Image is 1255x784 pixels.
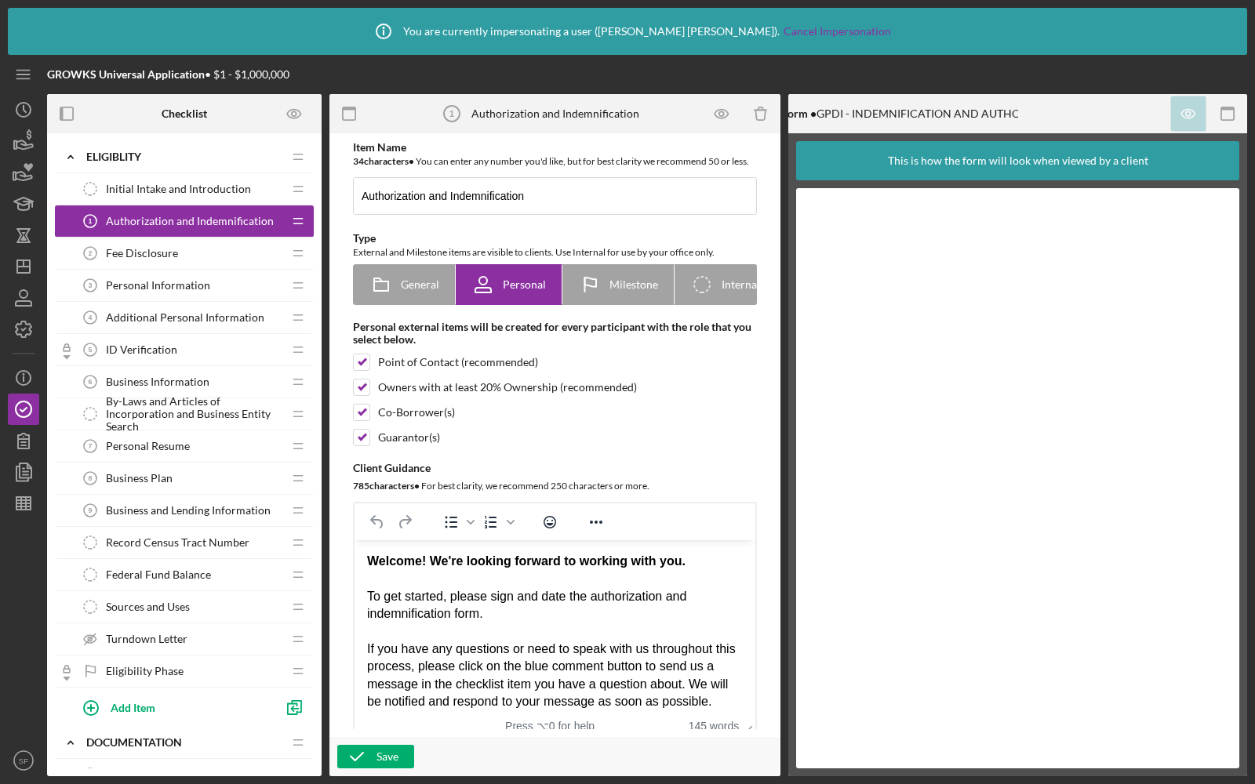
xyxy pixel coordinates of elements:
[353,154,757,169] div: You can enter any number you'd like, but for best clarity we recommend 50 or less.
[162,107,207,120] b: Checklist
[487,720,613,732] div: Press ⌥0 for help
[106,279,210,292] span: Personal Information
[364,511,391,533] button: Undo
[353,462,757,474] div: Client Guidance
[106,601,190,613] span: Sources and Uses
[353,321,757,346] div: Personal external items will be created for every participant with the role that you select below.
[19,757,28,765] text: SF
[106,504,271,517] span: Business and Lending Information
[106,376,209,388] span: Business Information
[888,141,1148,180] div: This is how the form will look when viewed by a client
[471,107,639,120] div: Authorization and Indemnification
[106,215,274,227] span: Authorization and Indemnification
[353,141,757,154] div: Item Name
[353,478,757,494] div: For best clarity, we recommend 250 characters or more.
[739,716,755,735] div: Press the Up and Down arrow keys to resize the editor.
[353,480,420,492] b: 785 character s •
[784,25,891,38] a: Cancel Impersonation
[376,745,398,768] div: Save
[353,245,757,260] div: External and Milestone items are visible to clients. Use Internal for use by your office only.
[89,474,93,482] tspan: 8
[277,96,312,132] button: Preview as
[353,155,414,167] b: 34 character s •
[106,633,187,645] span: Turndown Letter
[449,109,453,118] tspan: 1
[106,536,249,549] span: Record Census Tract Number
[89,314,93,321] tspan: 4
[378,356,538,368] div: Point of Contact (recommended)
[13,13,388,171] div: To get started, please sign and date the authorization and indemnification form. If you have any ...
[8,745,39,776] button: SF
[438,511,477,533] div: Bullet list
[812,204,1225,753] iframe: Lenderfit form
[583,511,609,533] button: Reveal or hide additional toolbar items
[689,720,740,732] button: 145 words
[89,249,93,257] tspan: 2
[106,395,282,433] span: By-Laws and Articles of Incorporation and Business Entity Search
[47,68,289,81] div: • $1 - $1,000,000
[378,381,637,394] div: Owners with at least 20% Ownership (recommended)
[391,511,418,533] button: Redo
[71,691,275,723] button: Add Item
[106,343,177,356] span: ID Verification
[106,568,211,581] span: Federal Fund Balance
[378,406,455,419] div: Co-Borrower(s)
[401,278,439,291] span: General
[106,665,184,677] span: Eligibility Phase
[353,232,757,245] div: Type
[503,278,546,291] span: Personal
[478,511,517,533] div: Numbered list
[89,506,93,514] tspan: 9
[355,540,755,716] iframe: Rich Text Area
[86,151,282,163] div: Eligiblity
[735,107,1071,120] div: GPDI - INDEMNIFICATION AND AUTHORIZATION
[364,12,891,51] div: You are currently impersonating a user ( [PERSON_NAME] [PERSON_NAME] ).
[106,247,178,260] span: Fee Disclosure
[89,281,93,289] tspan: 3
[722,278,760,291] span: Internal
[89,378,93,386] tspan: 6
[89,346,93,354] tspan: 5
[89,217,93,225] tspan: 1
[106,768,208,781] span: Credit Authorization
[106,472,173,485] span: Business Plan
[13,14,331,27] strong: Welcome! We're looking forward to working with you.
[13,13,388,328] body: Rich Text Area. Press ALT-0 for help.
[537,511,563,533] button: Emojis
[378,431,440,444] div: Guarantor(s)
[106,440,190,452] span: Personal Resume
[609,278,658,291] span: Milestone
[89,442,93,450] tspan: 7
[106,311,264,324] span: Additional Personal Information
[111,692,155,722] div: Add Item
[106,183,251,195] span: Initial Intake and Introduction
[86,736,282,749] div: Documentation
[47,67,205,81] b: GROWKS Universal Application
[337,745,414,768] button: Save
